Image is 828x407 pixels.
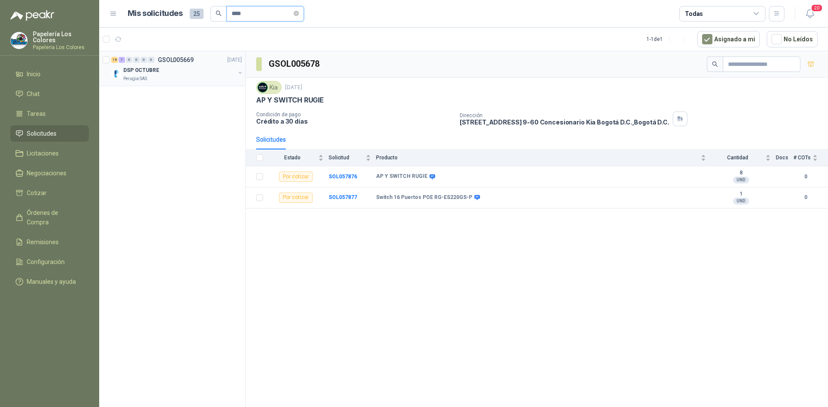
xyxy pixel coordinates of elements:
b: 1 [711,191,771,198]
span: Remisiones [27,237,59,247]
th: Estado [268,149,329,166]
p: [DATE] [227,56,242,64]
a: SOL057877 [329,194,357,200]
span: Negociaciones [27,168,66,178]
div: 0 [126,57,132,63]
b: 0 [793,173,818,181]
span: Configuración [27,257,65,267]
p: GSOL005669 [158,57,194,63]
div: 18 [111,57,118,63]
div: Todas [685,9,703,19]
img: Logo peakr [10,10,54,21]
b: 8 [711,170,771,177]
span: 25 [190,9,204,19]
th: Docs [776,149,793,166]
p: DSP OCTUBRE [123,66,159,75]
b: 0 [793,193,818,202]
p: Dirección [460,112,669,118]
button: 20 [802,6,818,22]
div: UND [733,177,749,183]
span: Manuales y ayuda [27,277,76,286]
a: Inicio [10,66,89,82]
span: close-circle [294,9,299,18]
span: Inicio [27,69,41,79]
div: 0 [141,57,147,63]
b: Switch 16 Puertos POE RG-ES220GS-P [376,194,472,201]
span: # COTs [793,155,811,161]
div: 7 [119,57,125,63]
a: Remisiones [10,234,89,250]
th: # COTs [793,149,828,166]
p: Papeleria Los Colores [33,45,89,50]
span: search [712,61,718,67]
span: Órdenes de Compra [27,208,81,227]
p: [STREET_ADDRESS] 9-60 Concesionario Kia Bogotá D.C. , Bogotá D.C. [460,118,669,126]
b: AP Y SWITCH RUGIE [376,173,427,180]
p: [DATE] [285,84,302,92]
a: Cotizar [10,185,89,201]
span: Cotizar [27,188,47,198]
span: Solicitud [329,155,364,161]
th: Solicitud [329,149,376,166]
span: search [216,10,222,16]
p: Crédito a 30 días [256,118,453,125]
span: Solicitudes [27,129,56,138]
img: Company Logo [111,68,122,79]
div: 0 [148,57,154,63]
span: close-circle [294,11,299,16]
span: Producto [376,155,699,161]
a: Negociaciones [10,165,89,181]
span: Estado [268,155,317,161]
div: Kia [256,81,282,94]
a: Chat [10,86,89,102]
span: Tareas [27,109,46,118]
a: 18 7 0 0 0 0 GSOL005669[DATE] Company LogoDSP OCTUBREPerugia SAS [111,55,244,82]
span: Cantidad [711,155,764,161]
a: Configuración [10,254,89,270]
th: Cantidad [711,149,776,166]
button: No Leídos [767,31,818,47]
div: Solicitudes [256,135,286,144]
span: Licitaciones [27,149,59,158]
th: Producto [376,149,711,166]
span: Chat [27,89,40,99]
a: Órdenes de Compra [10,205,89,230]
a: Licitaciones [10,145,89,162]
p: Condición de pago [256,112,453,118]
a: Manuales y ayuda [10,273,89,290]
h1: Mis solicitudes [128,7,183,20]
div: Por cotizar [279,193,313,203]
a: Solicitudes [10,125,89,142]
button: Asignado a mi [697,31,760,47]
p: Papelería Los Colores [33,31,89,43]
div: Por cotizar [279,171,313,182]
span: 20 [811,4,823,12]
img: Company Logo [258,83,267,92]
img: Company Logo [11,32,27,49]
div: UND [733,198,749,205]
h3: GSOL005678 [269,57,321,71]
div: 0 [133,57,140,63]
a: Tareas [10,106,89,122]
p: Perugia SAS [123,75,147,82]
p: AP Y SWITCH RUGIE [256,96,324,105]
div: 1 - 1 de 1 [646,32,690,46]
a: SOL057876 [329,174,357,180]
